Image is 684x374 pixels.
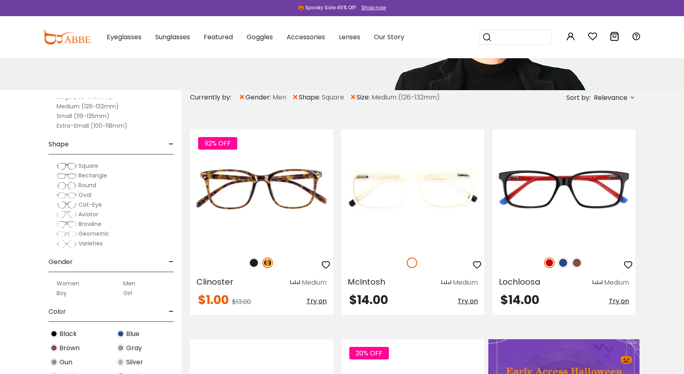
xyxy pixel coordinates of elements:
img: White [407,258,417,268]
span: Medium (126-132mm) [372,93,440,102]
span: Rectangle [78,171,107,180]
img: Browline.png [57,220,77,228]
span: $1.00 [198,291,229,308]
img: Black [50,330,58,338]
span: Clinoster [196,276,233,287]
label: Women [57,279,79,288]
span: Lochloosa [499,276,540,287]
img: size ruler [441,280,451,286]
div: Currently by: [190,90,239,105]
div: 🎃 Spooky Sale 45% Off! [298,4,356,11]
span: $14.00 [349,291,388,308]
span: Blue [126,329,139,339]
img: Blue [558,258,568,268]
span: Square [78,162,98,170]
img: Matte Black [249,258,259,268]
img: Brown [50,344,58,352]
span: Men [272,93,286,102]
span: Our Story [374,32,404,42]
span: - [169,135,174,154]
img: Silver [117,358,125,366]
button: Try on [306,294,327,308]
div: Medium [604,278,629,287]
span: $14.00 [500,291,539,308]
img: Tortoise [262,258,273,268]
label: Small (119-125mm) [57,111,110,121]
img: Brown [572,258,582,268]
button: Try on [609,294,629,308]
span: Try on [306,296,327,306]
span: Color [49,302,66,321]
label: Boy [57,288,67,298]
span: size: [357,93,372,102]
span: Oval [78,191,91,199]
span: $13.00 [232,297,251,306]
label: Men [123,279,135,288]
label: Medium (126-132mm) [57,101,119,111]
img: Geometric.png [57,230,77,238]
img: Red [544,258,555,268]
div: Medium [453,278,478,287]
span: Featured [204,32,233,42]
span: - [169,252,174,272]
button: Try on [458,294,478,308]
img: Gray [117,344,125,352]
img: Red Lochloosa - Acetate ,Universal Bridge Fit [492,129,635,249]
span: gender: [245,93,272,102]
span: Try on [609,296,629,306]
span: Eyeglasses [107,32,141,42]
img: size ruler [593,280,602,286]
label: Girl [123,288,132,298]
img: White McIntosh - Acetate ,Light Weight [341,129,484,249]
span: Black [59,329,77,339]
img: Rectangle.png [57,172,77,180]
img: Gun [50,358,58,366]
span: Varieties [78,239,103,247]
span: Round [78,181,96,189]
span: Gender [49,252,73,272]
img: Square.png [57,162,77,170]
span: × [350,90,357,105]
img: Cat-Eye.png [57,201,77,209]
span: × [292,90,299,105]
span: Brown [59,343,80,353]
span: Shape [49,135,69,154]
span: Goggles [247,32,273,42]
span: Silver [126,357,143,367]
div: Medium [302,278,327,287]
span: Sunglasses [155,32,190,42]
span: shape: [299,93,322,102]
span: Accessories [287,32,325,42]
span: Lenses [339,32,360,42]
span: Gun [59,357,72,367]
span: 92% OFF [198,137,237,150]
a: Shop now [357,4,386,11]
span: Aviator [78,210,98,218]
span: 20% OFF [349,347,389,359]
img: size ruler [290,280,300,286]
span: Sort by: [566,93,591,102]
img: Blue [117,330,125,338]
span: Gray [126,343,142,353]
img: Oval.png [57,191,77,199]
img: Varieties.png [57,240,77,248]
label: Extra-Small (100-118mm) [57,121,127,131]
img: abbeglasses.com [43,30,91,44]
img: Round.png [57,182,77,190]
img: Aviator.png [57,211,77,219]
div: Shop now [361,4,386,11]
span: Try on [458,296,478,306]
span: - [169,302,174,321]
span: Cat-Eye [78,201,102,209]
span: Square [322,93,344,102]
span: × [239,90,245,105]
span: Relevance [594,91,627,105]
span: Geometric [78,230,109,238]
span: Browline [78,220,101,228]
img: Tortoise Clinoster - Plastic ,Universal Bridge Fit [190,129,333,249]
span: McIntosh [348,276,385,287]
